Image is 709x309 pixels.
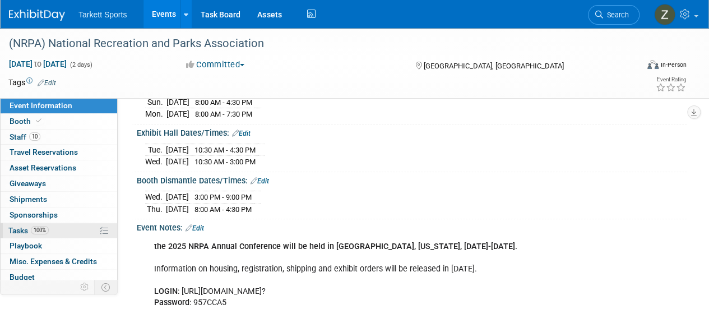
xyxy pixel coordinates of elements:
span: Asset Reservations [10,163,76,172]
a: Edit [251,177,269,185]
span: 8:00 AM - 4:30 PM [194,205,252,214]
div: Exhibit Hall Dates/Times: [137,124,687,139]
a: Sponsorships [1,207,117,223]
div: Event Format [587,58,687,75]
span: 3:00 PM - 9:00 PM [194,193,252,201]
a: Edit [186,224,204,232]
a: Playbook [1,238,117,253]
a: Giveaways [1,176,117,191]
a: Misc. Expenses & Credits [1,254,117,269]
span: 10 [29,132,40,141]
td: [DATE] [166,108,189,120]
td: [DATE] [166,203,189,215]
span: [GEOGRAPHIC_DATA], [GEOGRAPHIC_DATA] [423,62,563,70]
b: the 2025 NRPA Annual Conference will be held in [GEOGRAPHIC_DATA], [US_STATE], [DATE]-[DATE]. [154,242,517,251]
td: [DATE] [166,156,189,168]
button: Committed [182,59,249,71]
a: Tasks100% [1,223,117,238]
span: Travel Reservations [10,147,78,156]
span: Shipments [10,195,47,204]
span: [DATE] [DATE] [8,59,67,69]
span: Search [603,11,629,19]
img: ExhibitDay [9,10,65,21]
b: Password [154,298,189,307]
span: 10:30 AM - 3:00 PM [194,158,256,166]
a: Staff10 [1,130,117,145]
td: [DATE] [166,144,189,156]
td: Tue. [145,144,166,156]
a: Asset Reservations [1,160,117,176]
span: (2 days) [69,61,92,68]
span: 100% [31,226,49,234]
td: [DATE] [166,96,189,108]
div: Booth Dismantle Dates/Times: [137,172,687,187]
a: Search [588,5,640,25]
i: Booth reservation complete [36,118,41,124]
img: Format-Inperson.png [647,60,659,69]
td: Sun. [145,96,166,108]
div: Event Rating [656,77,686,82]
span: to [33,59,43,68]
span: Staff [10,132,40,141]
a: Shipments [1,192,117,207]
td: Personalize Event Tab Strip [75,280,95,294]
td: Wed. [145,156,166,168]
td: Tags [8,77,56,88]
span: Event Information [10,101,72,110]
span: Tasks [8,226,49,235]
div: In-Person [660,61,687,69]
span: Giveaways [10,179,46,188]
span: 10:30 AM - 4:30 PM [194,146,256,154]
img: Zak Sigler [654,4,675,25]
div: (NRPA) National Recreation and Parks Association [5,34,629,54]
a: Budget [1,270,117,285]
td: Mon. [145,108,166,120]
span: Misc. Expenses & Credits [10,257,97,266]
td: Thu. [145,203,166,215]
a: Edit [38,79,56,87]
span: Sponsorships [10,210,58,219]
td: Wed. [145,191,166,204]
a: Event Information [1,98,117,113]
a: Travel Reservations [1,145,117,160]
span: Tarkett Sports [78,10,127,19]
span: 8:00 AM - 4:30 PM [195,98,252,107]
td: Toggle Event Tabs [95,280,118,294]
a: Edit [232,130,251,137]
span: 8:00 AM - 7:30 PM [195,110,252,118]
b: LOGIN [154,287,178,296]
span: Booth [10,117,44,126]
div: Event Notes: [137,219,687,234]
span: Budget [10,273,35,282]
a: Booth [1,114,117,129]
span: Playbook [10,241,42,250]
td: [DATE] [166,191,189,204]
